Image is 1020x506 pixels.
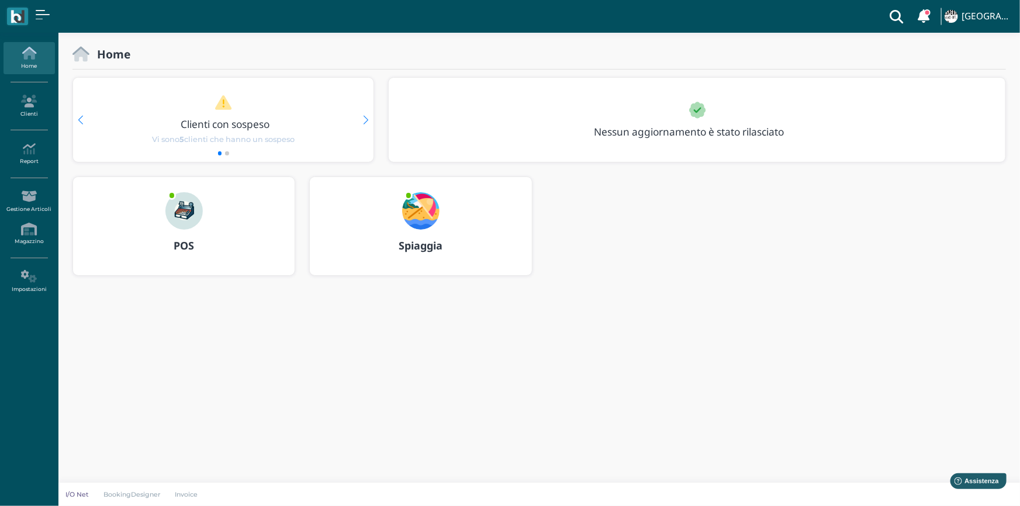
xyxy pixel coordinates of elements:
img: ... [165,192,203,230]
a: Gestione Articoli [4,185,54,217]
a: Home [4,42,54,74]
b: POS [174,238,194,252]
h4: [GEOGRAPHIC_DATA] [962,12,1013,22]
b: 5 [179,135,184,144]
img: logo [11,10,24,23]
div: Next slide [364,116,369,124]
div: 1 / 2 [73,78,374,162]
span: Vi sono clienti che hanno un sospeso [152,134,295,145]
div: Previous slide [78,116,83,124]
div: 1 / 1 [389,78,1005,162]
h3: Nessun aggiornamento è stato rilasciato [587,126,811,137]
a: Report [4,138,54,170]
a: Impostazioni [4,265,54,297]
a: ... POS [72,176,295,290]
h2: Home [89,48,130,60]
a: Clienti [4,90,54,122]
span: Assistenza [34,9,77,18]
b: Spiaggia [399,238,442,252]
img: ... [402,192,440,230]
iframe: Help widget launcher [937,470,1010,496]
img: ... [945,10,957,23]
a: ... [GEOGRAPHIC_DATA] [943,2,1013,30]
a: Clienti con sospeso Vi sono5clienti che hanno un sospeso [95,95,351,145]
a: ... Spiaggia [309,176,532,290]
h3: Clienti con sospeso [98,119,354,130]
a: Magazzino [4,218,54,250]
